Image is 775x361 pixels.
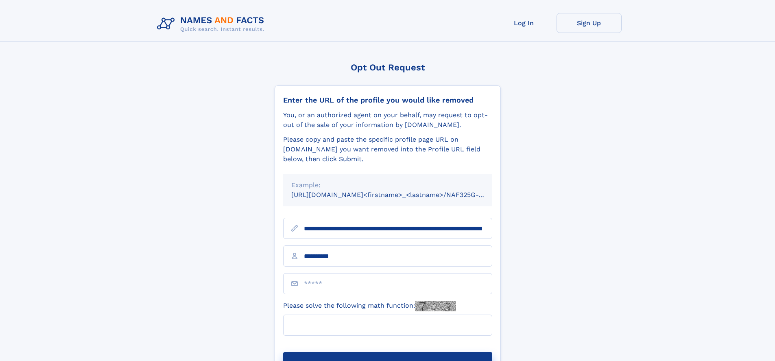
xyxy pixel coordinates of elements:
div: Please copy and paste the specific profile page URL on [DOMAIN_NAME] you want removed into the Pr... [283,135,492,164]
a: Log In [491,13,557,33]
div: You, or an authorized agent on your behalf, may request to opt-out of the sale of your informatio... [283,110,492,130]
div: Enter the URL of the profile you would like removed [283,96,492,105]
label: Please solve the following math function: [283,301,456,311]
small: [URL][DOMAIN_NAME]<firstname>_<lastname>/NAF325G-xxxxxxxx [291,191,508,199]
img: Logo Names and Facts [154,13,271,35]
a: Sign Up [557,13,622,33]
div: Opt Out Request [275,62,501,72]
div: Example: [291,180,484,190]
